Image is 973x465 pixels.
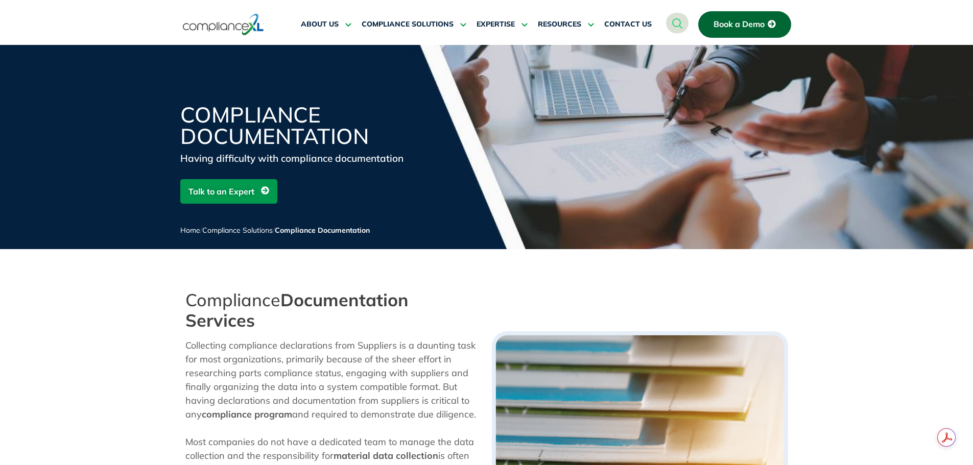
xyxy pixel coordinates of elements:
[362,12,466,37] a: COMPLIANCE SOLUTIONS
[292,408,476,420] span: and required to demonstrate due diligence.
[180,226,370,235] span: / /
[604,20,652,29] span: CONTACT US
[477,12,528,37] a: EXPERTISE
[538,12,594,37] a: RESOURCES
[185,289,409,331] strong: Documentation Services
[334,450,438,461] strong: material data collection
[604,12,652,37] a: CONTACT US
[183,13,264,36] img: logo-one.svg
[301,12,351,37] a: ABOUT US
[202,226,273,235] a: Compliance Solutions
[301,20,339,29] span: ABOUT US
[180,179,277,204] a: Talk to an Expert
[714,20,765,29] span: Book a Demo
[477,20,515,29] span: EXPERTISE
[180,151,425,165] div: Having difficulty with compliance documentation
[185,290,482,331] h2: Compliance
[362,20,454,29] span: COMPLIANCE SOLUTIONS
[202,408,292,420] b: compliance program
[188,182,254,201] span: Talk to an Expert
[275,226,370,235] span: Compliance Documentation
[185,339,476,420] span: Collecting compliance declarations from Suppliers is a daunting task for most organizations, prim...
[538,20,581,29] span: RESOURCES
[180,104,425,147] h1: Compliance Documentation
[180,226,200,235] a: Home
[666,13,689,33] a: navsearch-button
[698,11,791,38] a: Book a Demo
